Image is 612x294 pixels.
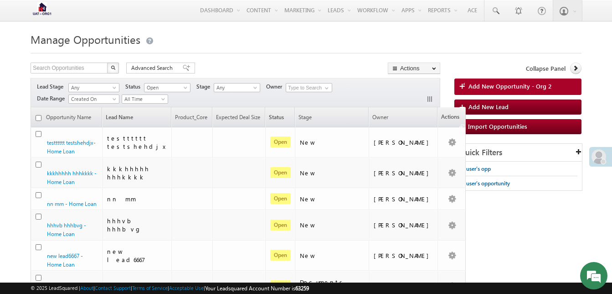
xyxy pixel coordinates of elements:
a: All Time [122,94,168,104]
div: [PERSON_NAME] [374,138,433,147]
a: Expected Deal Size [213,108,265,127]
a: testttttt testshehdjx-Home Loan [47,139,96,155]
span: Expected Deal Size [216,114,260,121]
a: Terms of Service [132,285,168,291]
button: Actions [388,63,440,74]
span: testttttt testshehdjx [107,134,167,150]
span: Product_Core [175,114,207,121]
span: Actions [438,108,464,126]
span: Date Range [37,94,68,103]
div: New [300,195,365,203]
span: Collapse Panel [526,64,566,73]
a: Add New Opportunity - Org 2 [454,79,581,95]
span: Manage Opportunities [31,32,140,47]
div: New [300,169,365,177]
a: Status [266,108,288,127]
span: Add New Lead [468,103,509,110]
span: kkkhhhhh hhhkkkk [107,165,150,181]
a: hhhvb hhhbvg - Home Loan [47,222,86,237]
span: Opportunity Name [46,114,91,121]
a: About [80,285,93,291]
a: Contact Support [95,285,131,291]
span: nn mm [107,195,136,203]
span: Test V [107,282,140,290]
span: Open [270,167,291,178]
span: Any [69,84,116,92]
span: Created On [69,95,116,103]
a: Stage [295,108,316,127]
a: Opportunity Name [43,108,96,127]
span: Status [125,83,144,91]
a: Any [214,83,260,92]
div: [PERSON_NAME] [374,195,433,203]
span: Open [270,250,291,261]
span: Advanced Search [131,64,175,72]
span: Open [270,136,291,147]
a: kkkhhhhh hhhkkkk - Home Loan [47,170,97,185]
a: Any [68,83,119,92]
img: Custom Logo [31,2,53,18]
div: New [300,221,365,229]
span: Stage [196,83,214,91]
span: 63259 [295,285,309,292]
span: © 2025 LeadSquared | | | | | [31,284,309,293]
img: Search [111,65,115,70]
div: [PERSON_NAME] [374,169,433,177]
div: [PERSON_NAME] [374,221,433,229]
span: Lead Name [103,108,138,127]
span: Owner [372,114,388,121]
span: Open [144,84,188,92]
span: new lead6667 [107,247,145,263]
span: Add New Opportunity - Org 2 [468,82,551,90]
a: Show All Items [320,84,331,93]
a: nn mm - Home Loan [47,200,97,207]
div: [PERSON_NAME] [374,252,433,260]
div: [PERSON_NAME] [374,282,433,290]
span: All Time [122,95,165,103]
span: Any [214,84,257,92]
a: new lead6667 - Home Loan [47,252,83,268]
a: Acceptable Use [169,285,204,291]
span: Open [270,220,291,231]
div: New [300,138,365,147]
div: Quick Filters [455,144,582,162]
span: hhhvb hhhbvg [107,217,142,233]
a: Open [144,83,190,92]
input: Type to Search [286,83,332,92]
span: Open [270,280,291,291]
span: all user's opp [459,165,491,172]
span: Stage [298,114,312,121]
span: Import Opportunities [468,122,527,130]
input: Check all records [36,115,41,121]
span: Owner [266,83,286,91]
div: New [300,252,365,260]
span: all user's opportunity [459,180,510,187]
span: Your Leadsquared Account Number is [205,285,309,292]
span: Lead Stage [37,83,67,91]
a: Created On [68,94,119,104]
span: Open [270,193,291,204]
